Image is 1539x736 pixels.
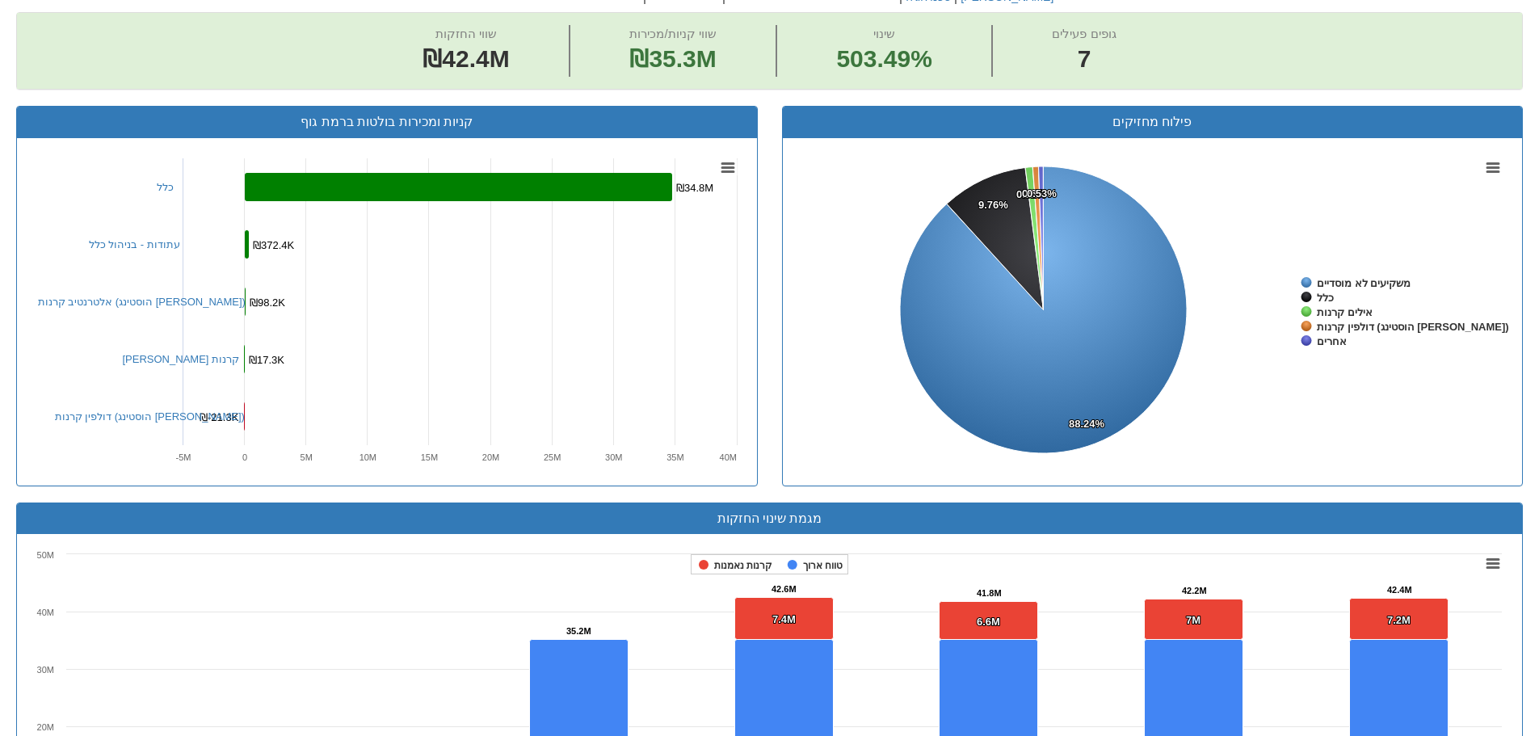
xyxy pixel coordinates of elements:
tspan: 6.6M [977,616,1000,628]
text: 15M [420,452,437,462]
a: עתודות - בניהול כלל [89,238,180,250]
span: שווי החזקות [435,27,497,40]
tspan: משקיעים לא מוסדיים [1317,277,1411,289]
tspan: 41.8M [977,588,1002,598]
text: 30M [37,665,54,675]
tspan: 0.82% [1016,188,1046,200]
span: ₪42.4M [423,45,509,72]
tspan: 0.53% [1027,187,1057,200]
span: ₪35.3M [629,45,716,72]
text: 40M [37,608,54,617]
text: 0 [242,452,247,462]
span: 7 [1052,42,1116,77]
a: דולפין קרנות (הוסטינג [PERSON_NAME]) [55,410,245,423]
text: 50M [37,550,54,560]
text: 25M [543,452,560,462]
tspan: ₪372.4K [253,239,295,251]
h3: קניות ומכירות בולטות ברמת גוף [29,115,745,129]
tspan: דולפין קרנות (הוסטינג [PERSON_NAME]) [1317,321,1509,333]
tspan: קרנות נאמנות [714,560,772,571]
tspan: 7M [1186,614,1201,626]
tspan: 35.2M [566,626,591,636]
tspan: 42.2M [1182,586,1207,595]
text: 40M [719,452,736,462]
tspan: ₪98.2K [250,297,285,309]
text: 35M [666,452,683,462]
tspan: כלל [1317,292,1334,304]
span: 503.49% [836,42,931,77]
tspan: ₪34.8M [676,182,713,194]
tspan: 9.76% [978,199,1008,211]
span: שינוי [873,27,895,40]
tspan: 42.4M [1387,585,1412,595]
tspan: אחרים [1317,335,1347,347]
h3: מגמת שינוי החזקות [29,511,1510,526]
a: כלל [157,181,174,193]
text: 10M [359,452,376,462]
h3: פילוח מחזיקים [795,115,1511,129]
tspan: 7.2M [1387,614,1411,626]
span: גופים פעילים [1052,27,1116,40]
span: שווי קניות/מכירות [629,27,716,40]
a: [PERSON_NAME] קרנות [123,353,240,365]
text: 5M [300,452,312,462]
tspan: 0.65% [1022,187,1052,200]
tspan: 7.4M [772,613,796,625]
tspan: אילים קרנות [1317,306,1373,318]
tspan: 88.24% [1069,418,1105,430]
text: 20M [37,722,54,732]
a: אלטרנטיב קרנות (הוסטינג [PERSON_NAME]) [38,296,246,308]
text: 30M [605,452,622,462]
tspan: 42.6M [772,584,797,594]
text: -5M [175,452,191,462]
tspan: ₪17.3K [249,354,284,366]
text: 20M [481,452,498,462]
tspan: טווח ארוך [803,560,843,571]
